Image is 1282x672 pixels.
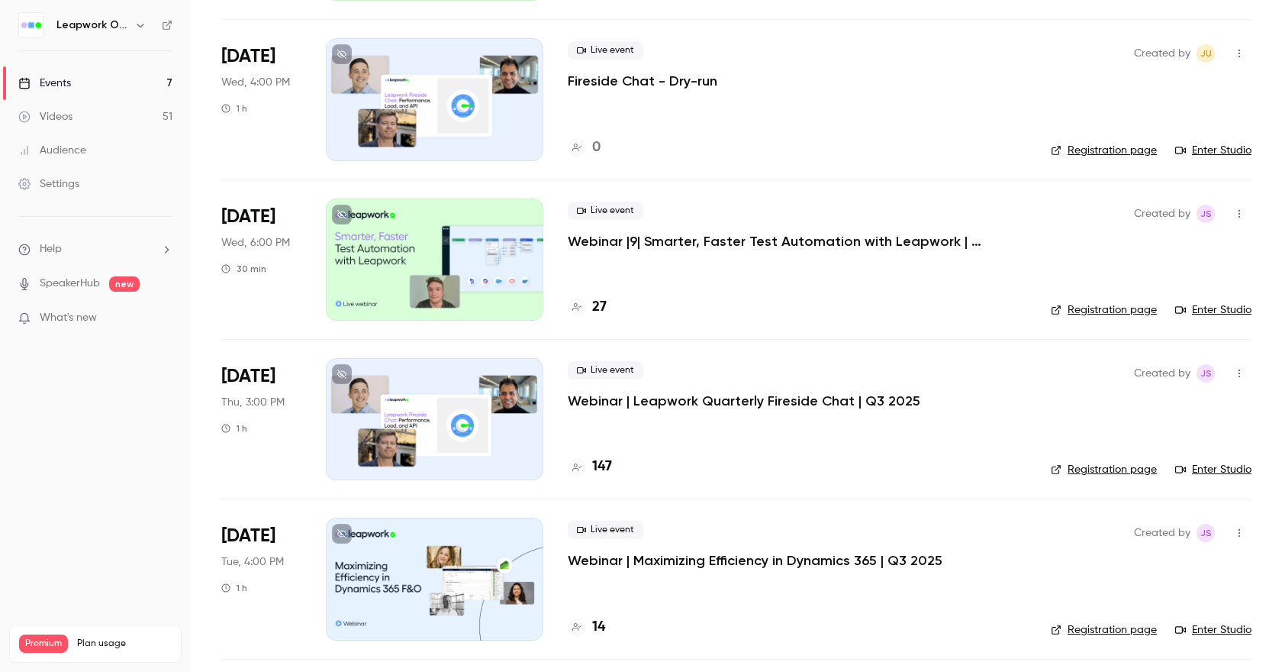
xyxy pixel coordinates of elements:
[221,235,290,250] span: Wed, 6:00 PM
[568,137,601,158] a: 0
[1200,44,1212,63] span: JU
[568,41,643,60] span: Live event
[568,617,605,638] a: 14
[154,312,172,325] iframe: Noticeable Trigger
[1197,44,1215,63] span: Janel Urena
[56,18,128,33] h6: Leapwork Online Event
[19,635,68,653] span: Premium
[18,109,72,124] div: Videos
[568,297,607,318] a: 27
[221,38,301,160] div: Sep 24 Wed, 11:00 AM (America/New York)
[19,13,43,37] img: Leapwork Online Event
[1051,462,1157,477] a: Registration page
[18,241,172,257] li: help-dropdown-opener
[1175,302,1251,318] a: Enter Studio
[221,364,275,389] span: [DATE]
[568,457,612,477] a: 147
[1200,364,1212,383] span: JS
[221,205,275,229] span: [DATE]
[592,457,612,477] h4: 147
[40,241,62,257] span: Help
[221,554,284,570] span: Tue, 4:00 PM
[18,176,79,192] div: Settings
[18,76,71,91] div: Events
[221,422,247,435] div: 1 h
[1134,364,1190,383] span: Created by
[221,263,266,275] div: 30 min
[568,202,643,220] span: Live event
[568,232,1026,250] a: Webinar |9| Smarter, Faster Test Automation with Leapwork | [GEOGRAPHIC_DATA] | Q3 2025
[221,75,290,90] span: Wed, 4:00 PM
[592,137,601,158] h4: 0
[109,276,140,292] span: new
[40,276,100,292] a: SpeakerHub
[18,143,86,158] div: Audience
[592,617,605,638] h4: 14
[568,392,920,410] a: Webinar | Leapwork Quarterly Fireside Chat | Q3 2025
[1134,44,1190,63] span: Created by
[77,638,172,650] span: Plan usage
[568,551,942,570] a: Webinar | Maximizing Efficiency in Dynamics 365 | Q3 2025
[1200,524,1212,542] span: JS
[40,310,97,326] span: What's new
[221,524,275,548] span: [DATE]
[221,44,275,69] span: [DATE]
[221,518,301,640] div: Sep 30 Tue, 11:00 AM (America/New York)
[1197,524,1215,542] span: Jaynesh Singh
[1175,622,1251,638] a: Enter Studio
[568,72,717,90] a: Fireside Chat - Dry-run
[1197,205,1215,223] span: Jaynesh Singh
[1051,143,1157,158] a: Registration page
[1051,302,1157,318] a: Registration page
[1175,143,1251,158] a: Enter Studio
[1175,462,1251,477] a: Enter Studio
[568,521,643,539] span: Live event
[221,102,247,115] div: 1 h
[568,361,643,380] span: Live event
[221,395,285,410] span: Thu, 3:00 PM
[1200,205,1212,223] span: JS
[1134,205,1190,223] span: Created by
[592,297,607,318] h4: 27
[221,358,301,480] div: Sep 25 Thu, 10:00 AM (America/New York)
[1134,524,1190,542] span: Created by
[1051,622,1157,638] a: Registration page
[221,582,247,594] div: 1 h
[1197,364,1215,383] span: Jaynesh Singh
[221,199,301,321] div: Sep 24 Wed, 1:00 PM (America/New York)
